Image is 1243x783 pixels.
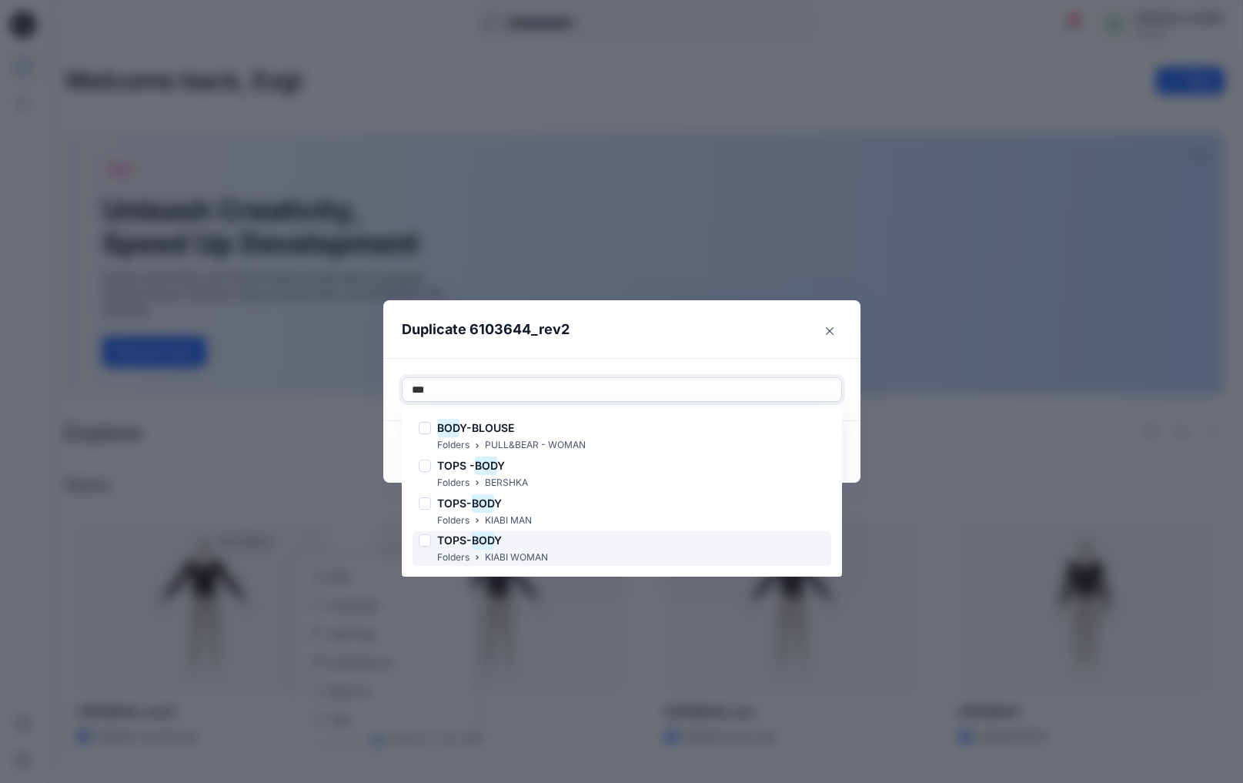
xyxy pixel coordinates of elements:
[485,513,532,529] p: KIABI MAN
[437,475,469,491] p: Folders
[472,493,494,514] mark: BOD
[437,459,475,472] span: TOPS -
[817,319,842,343] button: Close
[475,455,497,476] mark: BOD
[437,550,469,566] p: Folders
[485,550,548,566] p: KIABI WOMAN
[437,534,472,547] span: TOPS-
[437,437,469,453] p: Folders
[437,417,459,438] mark: BOD
[459,421,514,434] span: Y-BLOUSE
[472,530,494,550] mark: BOD
[402,319,570,340] p: Duplicate 6103644_rev2
[497,459,505,472] span: Y
[494,534,502,547] span: Y
[485,437,586,453] p: PULL&BEAR - WOMAN
[494,497,502,510] span: Y
[437,513,469,529] p: Folders
[437,497,472,510] span: TOPS-
[485,475,528,491] p: BERSHKA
